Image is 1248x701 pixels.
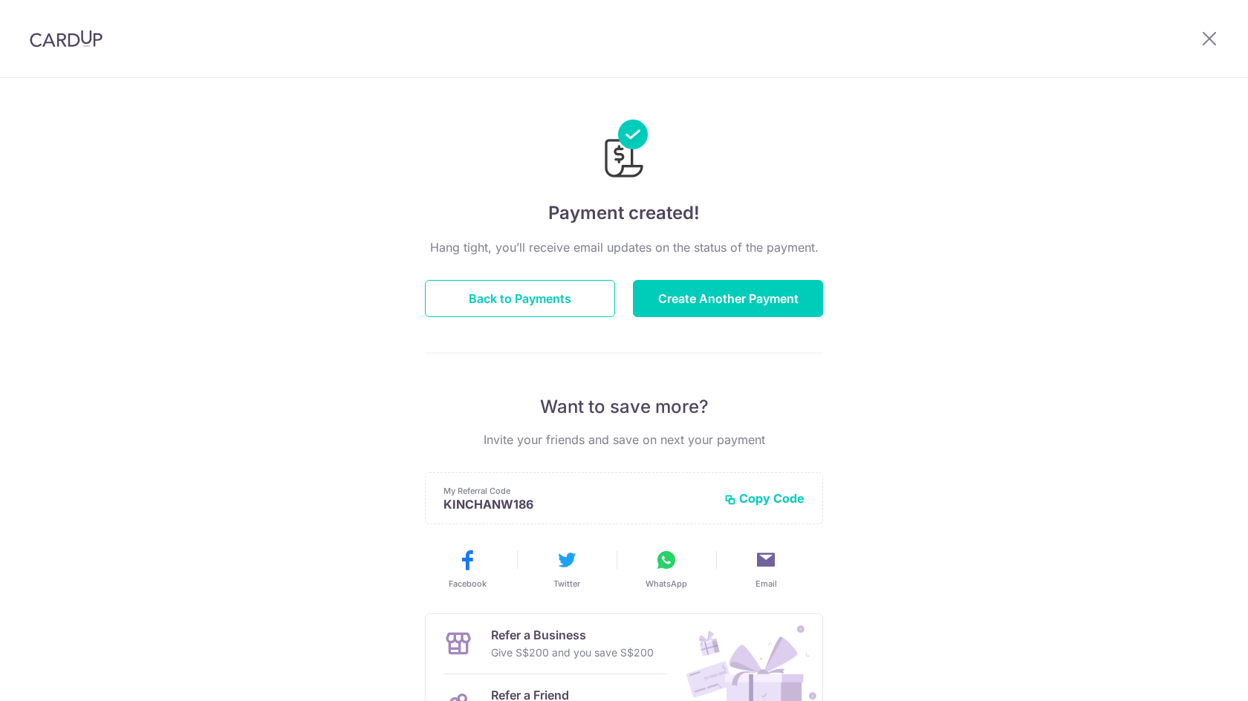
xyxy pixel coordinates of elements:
[600,120,648,182] img: Payments
[755,578,777,590] span: Email
[423,548,511,590] button: Facebook
[646,578,687,590] span: WhatsApp
[425,431,823,449] p: Invite your friends and save on next your payment
[722,548,810,590] button: Email
[724,491,805,506] button: Copy Code
[623,548,710,590] button: WhatsApp
[30,30,103,48] img: CardUp
[449,578,487,590] span: Facebook
[633,280,823,317] button: Create Another Payment
[491,644,654,662] p: Give S$200 and you save S$200
[523,548,611,590] button: Twitter
[425,238,823,256] p: Hang tight, you’ll receive email updates on the status of the payment.
[491,626,654,644] p: Refer a Business
[425,280,615,317] button: Back to Payments
[443,485,712,497] p: My Referral Code
[553,578,580,590] span: Twitter
[425,395,823,419] p: Want to save more?
[425,200,823,226] h4: Payment created!
[443,497,712,512] p: KINCHANW186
